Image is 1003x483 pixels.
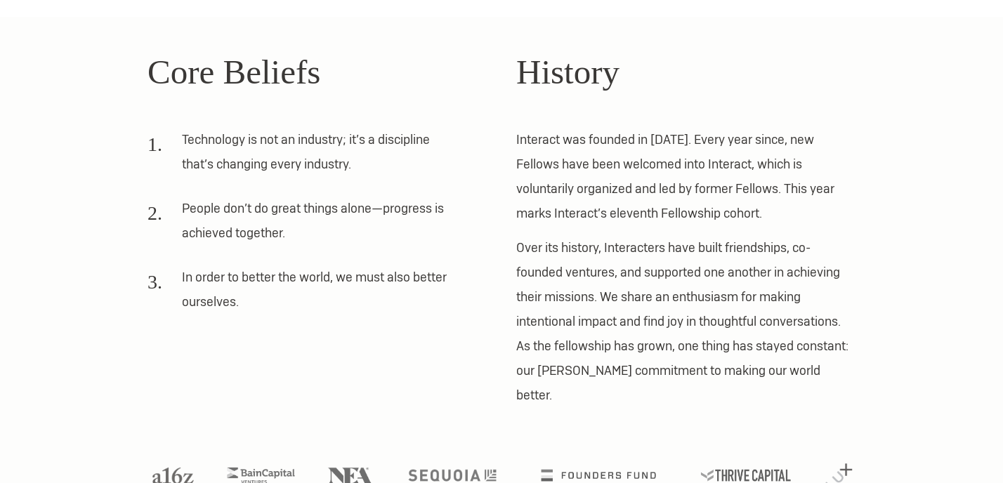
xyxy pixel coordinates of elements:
[516,235,855,407] p: Over its history, Interacters have built friendships, co-founded ventures, and supported one anot...
[516,46,855,98] h2: History
[147,196,457,255] li: People don’t do great things alone—progress is achieved together.
[147,127,457,186] li: Technology is not an industry; it’s a discipline that’s changing every industry.
[147,46,487,98] h2: Core Beliefs
[408,470,496,481] img: Sequoia logo
[147,265,457,324] li: In order to better the world, we must also better ourselves.
[541,470,655,481] img: Founders Fund logo
[516,127,855,225] p: Interact was founded in [DATE]. Every year since, new Fellows have been welcomed into Interact, w...
[701,470,791,481] img: Thrive Capital logo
